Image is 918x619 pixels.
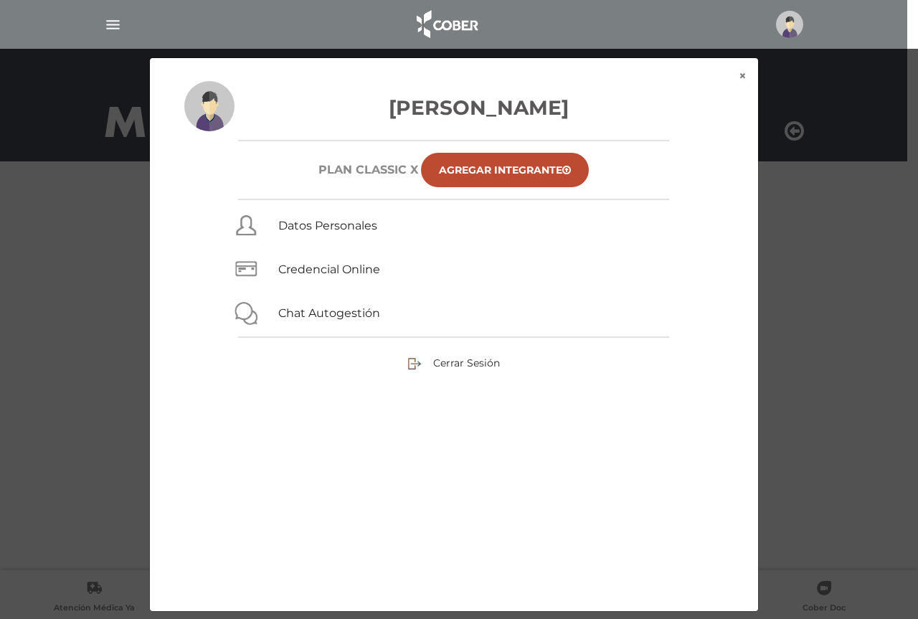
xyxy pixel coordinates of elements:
[184,93,724,123] h3: [PERSON_NAME]
[407,356,500,369] a: Cerrar Sesión
[278,263,380,276] a: Credencial Online
[776,11,803,38] img: profile-placeholder.svg
[278,306,380,320] a: Chat Autogestión
[407,356,422,371] img: sign-out.png
[409,7,484,42] img: logo_cober_home-white.png
[278,219,377,232] a: Datos Personales
[184,81,235,131] img: profile-placeholder.svg
[318,163,418,176] h6: Plan CLASSIC X
[433,356,500,369] span: Cerrar Sesión
[727,58,758,94] button: ×
[421,153,589,187] a: Agregar Integrante
[104,16,122,34] img: Cober_menu-lines-white.svg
